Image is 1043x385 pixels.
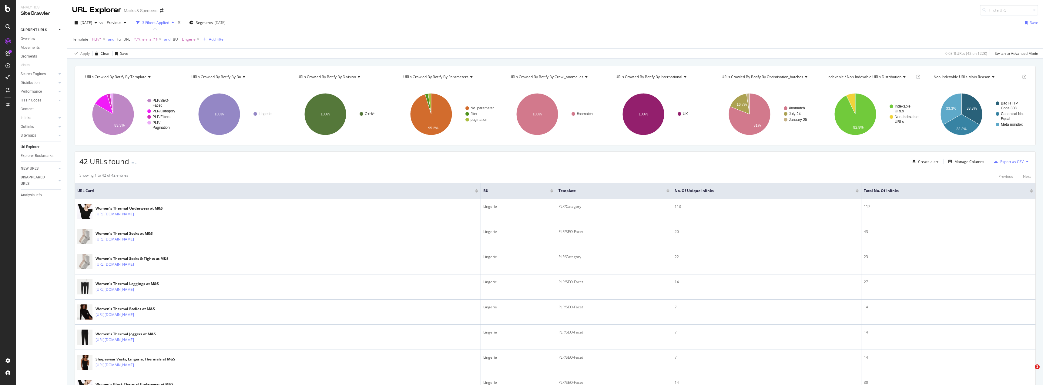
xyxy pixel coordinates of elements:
[21,53,63,60] a: Segments
[21,62,36,68] a: Visits
[753,123,761,128] text: 81%
[736,102,747,107] text: 16.7%
[164,36,170,42] button: and
[176,20,182,26] div: times
[72,37,88,42] span: Template
[558,279,669,285] div: PLP/SEO-Facet
[675,229,859,234] div: 20
[114,123,125,128] text: 83.3%
[918,159,938,164] div: Create alert
[179,37,181,42] span: =
[96,287,134,293] a: [URL][DOMAIN_NAME]
[789,118,807,122] text: January-25
[558,355,669,360] div: PLP/SEO-Facet
[675,254,859,260] div: 22
[967,106,977,111] text: 33.3%
[117,37,130,42] span: Full URL
[864,304,1033,310] div: 14
[187,18,228,28] button: Segments[DATE]
[186,88,288,141] svg: A chart.
[483,254,553,260] div: Lingerie
[96,236,134,242] a: [URL][DOMAIN_NAME]
[397,88,500,141] svg: A chart.
[104,18,129,28] button: Previous
[21,174,51,187] div: DISAPPEARED URLS
[928,88,1030,141] div: A chart.
[21,53,37,60] div: Segments
[153,121,161,125] text: PLP/
[1022,364,1037,379] iframe: Intercom live chat
[89,37,91,42] span: =
[96,362,134,368] a: [URL][DOMAIN_NAME]
[96,206,163,211] div: Women’s Thermal Underwear at M&S
[610,88,712,141] svg: A chart.
[108,37,114,42] div: and
[558,254,669,260] div: PLP/Category
[201,36,225,43] button: Add Filter
[153,115,170,119] text: PLP/Filters
[79,88,182,141] div: A chart.
[826,72,914,82] h4: Indexable / Non-Indexable URLs Distribution
[21,132,57,139] a: Sitemaps
[101,51,110,56] div: Clear
[483,204,553,209] div: Lingerie
[182,35,196,44] span: Lingerie
[21,27,57,33] a: CURRENT URLS
[946,106,956,111] text: 33.3%
[675,279,859,285] div: 14
[196,20,213,25] span: Segments
[77,252,92,272] img: main image
[1023,173,1031,180] button: Next
[96,306,160,312] div: Women’s Thermal Bodies at M&S
[108,36,114,42] button: and
[21,80,40,86] div: Distribution
[259,112,272,116] text: Lingerie
[77,353,92,372] img: main image
[428,126,438,130] text: 95.2%
[998,173,1013,180] button: Previous
[956,127,967,131] text: 33.3%
[132,162,134,164] img: Equal
[864,229,1033,234] div: 43
[112,49,128,58] button: Save
[639,112,648,116] text: 100%
[675,330,859,335] div: 7
[21,115,57,121] a: Inlinks
[1001,106,1017,110] text: Code 308
[864,188,1021,194] span: Total No. of Inlinks
[21,144,39,150] div: Url Explorer
[980,5,1038,15] input: Find a URL
[21,106,63,112] a: Content
[614,72,707,82] h4: URLs Crawled By Botify By international
[789,112,801,116] text: July-24
[827,74,901,79] span: Indexable / Non-Indexable URLs distribution
[21,88,42,95] div: Performance
[134,18,176,28] button: 3 Filters Applied
[134,35,158,44] span: ^.*thermal.*$
[209,37,225,42] div: Add Filter
[214,112,224,116] text: 100%
[992,49,1038,58] button: Switch to Advanced Mode
[21,153,53,159] div: Explorer Bookmarks
[72,18,99,28] button: [DATE]
[1000,159,1024,164] div: Export as CSV
[471,106,494,110] text: No_parameter
[77,302,92,322] img: main image
[946,158,984,165] button: Manage Columns
[558,204,669,209] div: PLP/Category
[96,211,134,217] a: [URL][DOMAIN_NAME]
[895,120,904,124] text: URLs
[995,51,1038,56] div: Switch to Advanced Mode
[104,20,121,25] span: Previous
[675,355,859,360] div: 7
[292,88,394,141] svg: A chart.
[21,153,63,159] a: Explorer Bookmarks
[77,227,92,247] img: main image
[92,35,102,44] span: PLP/*
[79,173,128,180] div: Showing 1 to 42 of 42 entries
[533,112,542,116] text: 100%
[483,304,553,310] div: Lingerie
[135,161,136,166] div: -
[509,74,583,79] span: URLs Crawled By Botify By crawl_anomalies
